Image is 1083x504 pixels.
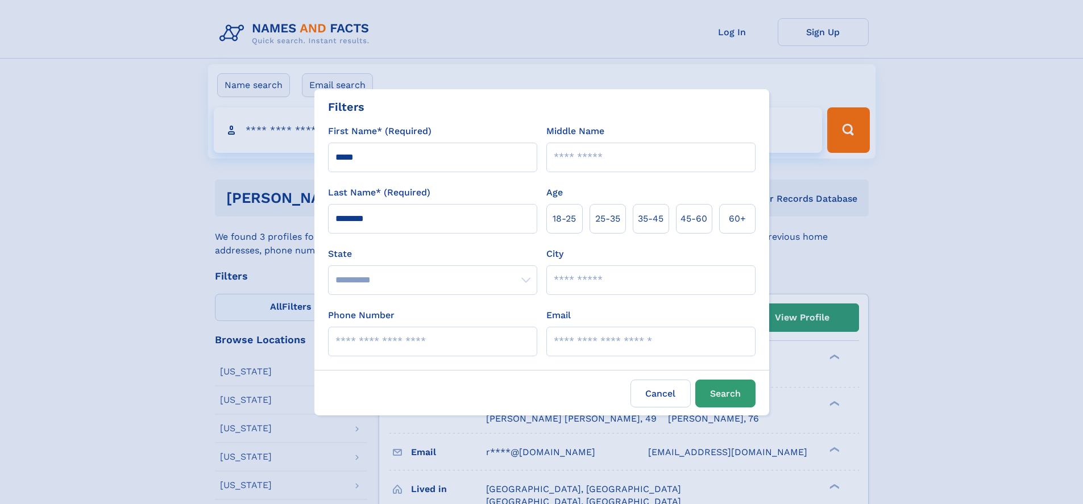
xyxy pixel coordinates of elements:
span: 25‑35 [595,212,620,226]
label: Cancel [630,380,691,407]
button: Search [695,380,756,407]
span: 60+ [729,212,746,226]
label: Last Name* (Required) [328,186,430,199]
div: Filters [328,98,364,115]
label: State [328,247,537,261]
label: Age [546,186,563,199]
span: 18‑25 [553,212,576,226]
label: Email [546,309,571,322]
span: 35‑45 [638,212,663,226]
label: First Name* (Required) [328,124,431,138]
label: City [546,247,563,261]
span: 45‑60 [680,212,707,226]
label: Phone Number [328,309,395,322]
label: Middle Name [546,124,604,138]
